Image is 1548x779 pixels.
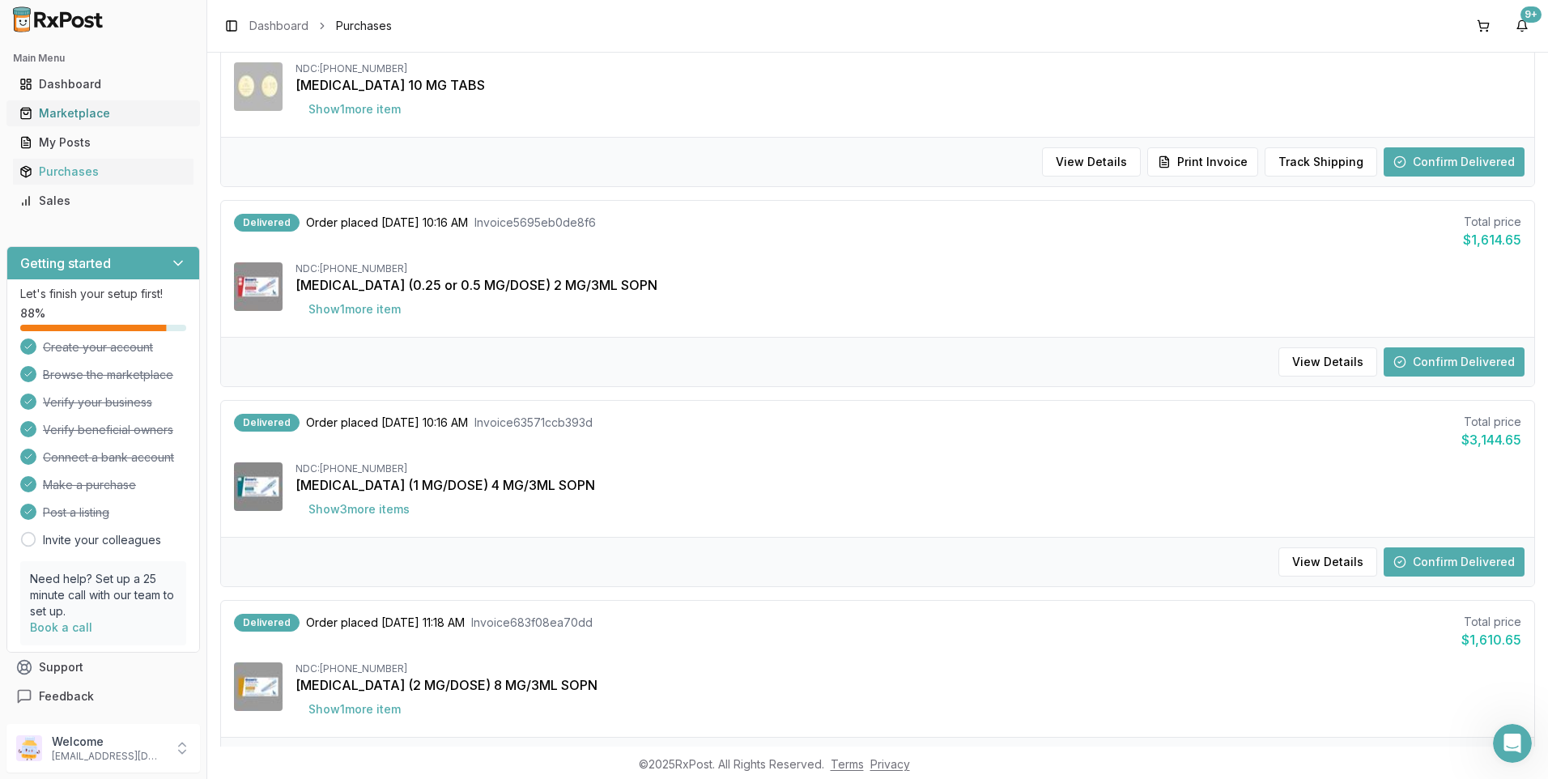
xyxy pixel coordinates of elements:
button: Show1more item [296,695,414,724]
p: Need help? Set up a 25 minute call with our team to set up. [30,571,176,619]
div: $1,614.65 [1463,230,1521,249]
button: Dashboard [6,71,200,97]
button: Confirm Delivered [1384,147,1525,177]
img: User avatar [16,735,42,761]
span: Verify your business [43,394,152,411]
span: Verify beneficial owners [43,422,173,438]
iframe: Intercom live chat [1493,724,1532,763]
div: [MEDICAL_DATA] (1 MG/DOSE) 4 MG/3ML SOPN [296,475,1521,495]
a: Invite your colleagues [43,532,161,548]
div: Total price [1461,614,1521,630]
button: Support [6,653,200,682]
span: Feedback [39,688,94,705]
a: Dashboard [13,70,193,99]
span: Invoice 683f08ea70dd [471,615,593,631]
button: View Details [1278,347,1377,377]
img: Ozempic (2 MG/DOSE) 8 MG/3ML SOPN [234,662,283,711]
span: Invoice 5695eb0de8f6 [474,215,596,231]
div: [MEDICAL_DATA] (0.25 or 0.5 MG/DOSE) 2 MG/3ML SOPN [296,275,1521,295]
div: NDC: [PHONE_NUMBER] [296,62,1521,75]
div: Marketplace [19,105,187,121]
span: Order placed [DATE] 11:18 AM [306,615,465,631]
button: Track Shipping [1265,147,1377,177]
button: Sales [6,188,200,214]
div: Delivered [234,414,300,432]
button: 9+ [1509,13,1535,39]
div: $1,610.65 [1461,630,1521,649]
span: Connect a bank account [43,449,174,466]
div: Sales [19,193,187,209]
img: Ozempic (0.25 or 0.5 MG/DOSE) 2 MG/3ML SOPN [234,262,283,311]
button: My Posts [6,130,200,155]
span: Post a listing [43,504,109,521]
span: Create your account [43,339,153,355]
img: Ozempic (1 MG/DOSE) 4 MG/3ML SOPN [234,462,283,511]
a: Book a call [30,620,92,634]
div: [MEDICAL_DATA] (2 MG/DOSE) 8 MG/3ML SOPN [296,675,1521,695]
span: Make a purchase [43,477,136,493]
a: Terms [831,757,864,771]
button: Show1more item [296,295,414,324]
p: [EMAIL_ADDRESS][DOMAIN_NAME] [52,750,164,763]
a: My Posts [13,128,193,157]
button: View Details [1278,547,1377,577]
span: 88 % [20,305,45,321]
span: Order placed [DATE] 10:16 AM [306,415,468,431]
span: Order placed [DATE] 10:16 AM [306,215,468,231]
img: RxPost Logo [6,6,110,32]
button: Purchases [6,159,200,185]
button: Confirm Delivered [1384,347,1525,377]
a: Marketplace [13,99,193,128]
div: Purchases [19,164,187,180]
div: Total price [1461,414,1521,430]
div: NDC: [PHONE_NUMBER] [296,462,1521,475]
button: Feedback [6,682,200,711]
button: Print Invoice [1147,147,1258,177]
button: Marketplace [6,100,200,126]
span: Invoice 63571ccb393d [474,415,593,431]
h3: Getting started [20,253,111,273]
div: 9+ [1520,6,1542,23]
p: Welcome [52,734,164,750]
button: Show3more items [296,495,423,524]
h2: Main Menu [13,52,193,65]
span: Browse the marketplace [43,367,173,383]
button: View Details [1042,147,1141,177]
nav: breadcrumb [249,18,392,34]
a: Privacy [870,757,910,771]
div: Delivered [234,214,300,232]
button: Show1more item [296,95,414,124]
button: Confirm Delivered [1384,547,1525,577]
div: NDC: [PHONE_NUMBER] [296,262,1521,275]
a: Sales [13,186,193,215]
div: Dashboard [19,76,187,92]
img: Jardiance 10 MG TABS [234,62,283,111]
a: Dashboard [249,18,308,34]
div: Total price [1463,214,1521,230]
div: Delivered [234,614,300,632]
div: [MEDICAL_DATA] 10 MG TABS [296,75,1521,95]
div: NDC: [PHONE_NUMBER] [296,662,1521,675]
div: $3,144.65 [1461,430,1521,449]
span: Purchases [336,18,392,34]
a: Purchases [13,157,193,186]
div: My Posts [19,134,187,151]
p: Let's finish your setup first! [20,286,186,302]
